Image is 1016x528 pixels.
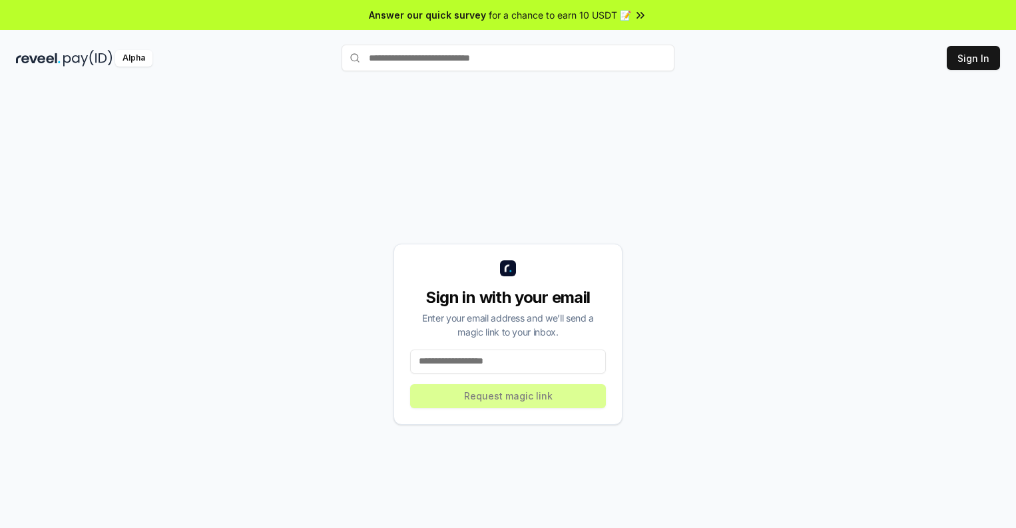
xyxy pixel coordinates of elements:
[947,46,1000,70] button: Sign In
[410,287,606,308] div: Sign in with your email
[115,50,152,67] div: Alpha
[63,50,113,67] img: pay_id
[489,8,631,22] span: for a chance to earn 10 USDT 📝
[369,8,486,22] span: Answer our quick survey
[500,260,516,276] img: logo_small
[16,50,61,67] img: reveel_dark
[410,311,606,339] div: Enter your email address and we’ll send a magic link to your inbox.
